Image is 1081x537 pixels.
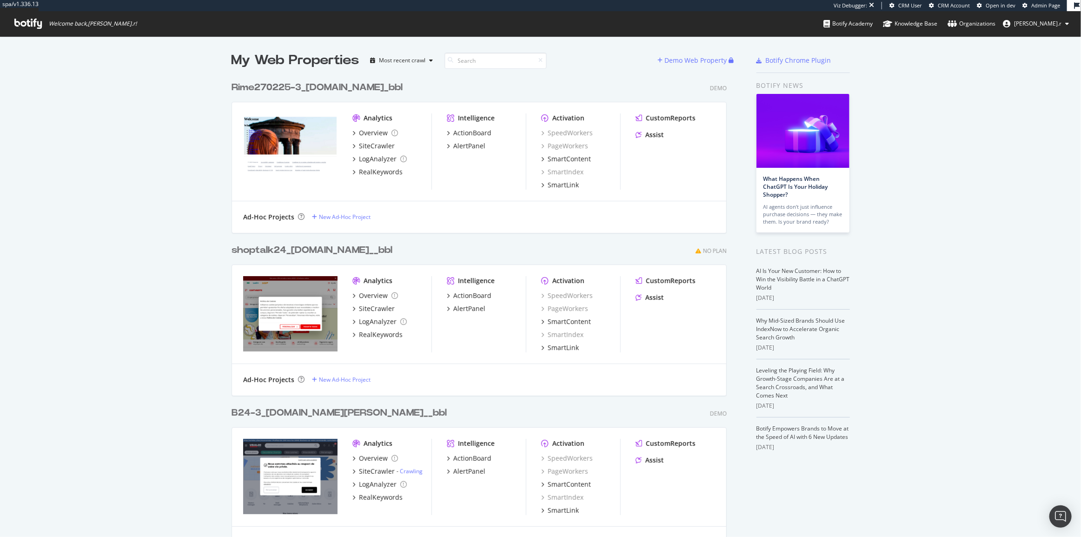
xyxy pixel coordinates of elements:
div: LogAnalyzer [359,317,397,326]
div: - [397,467,423,475]
div: Most recent crawl [379,58,426,63]
a: What Happens When ChatGPT Is Your Holiday Shopper? [763,175,828,199]
a: Leveling the Playing Field: Why Growth-Stage Companies Are at a Search Crossroads, and What Comes... [756,366,845,399]
span: Welcome back, [PERSON_NAME].r ! [49,20,137,27]
a: SmartIndex [541,330,584,339]
a: CRM User [889,2,922,9]
a: Botify Empowers Brands to Move at the Speed of AI with 6 New Updates [756,424,849,441]
a: New Ad-Hoc Project [312,213,371,221]
a: Demo Web Property [658,56,729,64]
div: LogAnalyzer [359,480,397,489]
div: AlertPanel [453,141,485,151]
div: Botify Academy [823,19,873,28]
span: CRM User [898,2,922,9]
div: SpeedWorkers [541,128,593,138]
div: ActionBoard [453,291,491,300]
a: Rime270225-3_[DOMAIN_NAME]_bbl [232,81,406,94]
div: PageWorkers [541,141,588,151]
button: Most recent crawl [367,53,437,68]
div: Activation [552,113,584,123]
img: What Happens When ChatGPT Is Your Holiday Shopper? [756,94,849,168]
a: CustomReports [636,276,696,285]
div: Activation [552,439,584,448]
div: Overview [359,454,388,463]
a: SpeedWorkers [541,454,593,463]
div: New Ad-Hoc Project [319,213,371,221]
a: SmartLink [541,180,579,190]
div: Assist [645,293,664,302]
div: CustomReports [646,439,696,448]
div: Latest Blog Posts [756,246,850,257]
div: Assist [645,456,664,465]
div: Open Intercom Messenger [1049,505,1072,528]
a: Assist [636,456,664,465]
button: Demo Web Property [658,53,729,68]
div: [DATE] [756,443,850,451]
a: Crawling [400,467,423,475]
a: Overview [352,291,398,300]
div: Botify Chrome Plugin [766,56,831,65]
a: CRM Account [929,2,970,9]
div: RealKeywords [359,167,403,177]
div: RealKeywords [359,330,403,339]
a: Assist [636,130,664,139]
div: ActionBoard [453,128,491,138]
div: [DATE] [756,294,850,302]
a: Organizations [948,11,995,36]
div: SmartContent [548,154,591,164]
a: ActionBoard [447,128,491,138]
div: ActionBoard [453,454,491,463]
a: ActionBoard [447,291,491,300]
a: Assist [636,293,664,302]
a: AlertPanel [447,141,485,151]
div: My Web Properties [232,51,359,70]
div: SiteCrawler [359,467,395,476]
span: Open in dev [986,2,1015,9]
input: Search [444,53,547,69]
a: SmartContent [541,480,591,489]
div: Demo [710,84,727,92]
a: shoptalk24_[DOMAIN_NAME]__bbl [232,244,396,257]
a: PageWorkers [541,467,588,476]
a: LogAnalyzer [352,480,407,489]
div: Assist [645,130,664,139]
a: Botify Chrome Plugin [756,56,831,65]
div: RealKeywords [359,493,403,502]
div: Ad-Hoc Projects [243,212,294,222]
div: SiteCrawler [359,304,395,313]
div: SmartLink [548,506,579,515]
a: RealKeywords [352,493,403,502]
span: CRM Account [938,2,970,9]
div: shoptalk24_[DOMAIN_NAME]__bbl [232,244,392,257]
div: SmartIndex [541,493,584,502]
img: shoptalk24_www.continente.pt__bbl [243,276,338,351]
span: arthur.r [1014,20,1061,27]
div: Demo Web Property [665,56,727,65]
a: Open in dev [977,2,1015,9]
a: ActionBoard [447,454,491,463]
a: SiteCrawler- Crawling [352,467,423,476]
a: SmartContent [541,154,591,164]
div: [DATE] [756,402,850,410]
a: Botify Academy [823,11,873,36]
div: Activation [552,276,584,285]
div: PageWorkers [541,304,588,313]
a: SpeedWorkers [541,291,593,300]
a: SmartLink [541,343,579,352]
div: Botify news [756,80,850,91]
a: SmartIndex [541,167,584,177]
img: B24-3_www.ubaldi.com__bbl [243,439,338,514]
div: Organizations [948,19,995,28]
a: Knowledge Base [883,11,937,36]
a: SiteCrawler [352,304,395,313]
a: SmartContent [541,317,591,326]
a: RealKeywords [352,330,403,339]
div: SmartContent [548,480,591,489]
div: Viz Debugger: [834,2,867,9]
div: New Ad-Hoc Project [319,376,371,384]
div: Demo [710,410,727,418]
